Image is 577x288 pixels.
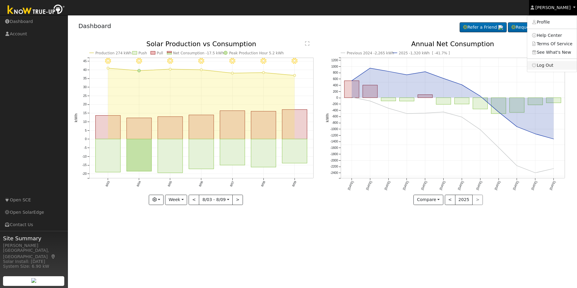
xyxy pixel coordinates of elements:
text: -1000 [330,127,338,131]
text: 800 [333,71,338,75]
rect: onclick="" [251,139,276,167]
rect: onclick="" [547,98,561,103]
rect: onclick="" [491,98,506,114]
img: Know True-Up [5,3,68,17]
rect: onclick="" [126,139,151,171]
button: 2025 [455,195,473,205]
rect: onclick="" [363,85,378,98]
text: 25 [83,94,87,98]
text: -400 [332,109,338,112]
text: -2200 [330,165,338,168]
text: 30 [83,85,87,89]
rect: onclick="" [400,98,414,101]
button: < [189,195,199,205]
circle: onclick="" [461,84,463,86]
text: 10 [83,120,87,123]
circle: onclick="" [406,74,408,76]
rect: onclick="" [344,81,359,98]
button: < [445,195,455,205]
circle: onclick="" [479,129,482,131]
circle: onclick="" [479,95,482,97]
text: [DATE] [531,181,538,190]
a: Help Center [527,31,577,40]
button: Week [165,195,187,205]
text: kWh [325,114,330,123]
text: 2025 -1,320 kWh [ -41.7% ] [399,51,450,55]
rect: onclick="" [510,98,524,113]
text: 0 [85,138,87,141]
i: 8/05 - Clear [167,58,173,64]
span: [PERSON_NAME] [535,5,571,10]
div: Solar Install: [DATE] [3,258,65,265]
text: Net Consumption -17.5 kWh [173,51,224,55]
text: -600 [332,115,338,118]
circle: onclick="" [424,71,426,73]
text: -15 [82,164,87,167]
text: [DATE] [512,181,519,190]
rect: onclick="" [158,117,182,139]
rect: onclick="" [282,110,307,139]
text: -1400 [330,140,338,143]
text: [DATE] [347,181,354,190]
circle: onclick="" [406,112,408,115]
circle: onclick="" [516,165,518,167]
text: [DATE] [457,181,464,190]
text: [DATE] [549,181,556,190]
text: 0 [336,96,338,100]
text: 8/08 [260,181,266,187]
rect: onclick="" [95,139,120,172]
text: [DATE] [402,181,409,190]
text: 45 [83,59,87,63]
circle: onclick="" [138,69,141,72]
text: Solar Production vs Consumption [146,40,256,48]
circle: onclick="" [553,168,555,170]
circle: onclick="" [497,146,500,149]
text: 40 [83,68,87,72]
text: -2000 [330,159,338,162]
rect: onclick="" [189,115,214,139]
text: 200 [333,90,338,93]
text: [DATE] [494,181,501,190]
circle: onclick="" [262,72,265,74]
circle: onclick="" [497,111,500,113]
circle: onclick="" [534,133,537,135]
rect: onclick="" [189,139,214,169]
text: -2400 [330,171,338,174]
rect: onclick="" [251,111,276,139]
text: 15 [83,111,87,115]
rect: onclick="" [381,98,396,101]
text: 35 [83,77,87,80]
text: 8/04 [136,181,141,187]
button: > [232,195,243,205]
circle: onclick="" [107,67,109,69]
img: retrieve [498,25,503,30]
text: [DATE] [365,181,372,190]
text: [DATE] [439,181,446,190]
text: -1800 [330,152,338,156]
text:  [305,41,309,46]
text: -1200 [330,134,338,137]
i: 8/07 - MostlyClear [229,58,235,64]
a: Request a Cleaning [508,22,566,33]
i: 8/04 - Clear [136,58,142,64]
rect: onclick="" [95,116,120,139]
div: [PERSON_NAME] [3,242,65,249]
text: Peak Production Hour 5.2 kWh [229,51,284,55]
a: Terms Of Service [527,40,577,48]
text: [DATE] [421,181,428,190]
text: [DATE] [384,181,391,190]
text: Pull [157,51,163,55]
text: 600 [333,77,338,81]
text: 8/07 [229,181,235,187]
text: 8/09 [292,181,297,187]
circle: onclick="" [516,126,518,128]
span: Site Summary [3,234,65,242]
text: Push [138,51,147,55]
circle: onclick="" [424,112,426,114]
div: [GEOGRAPHIC_DATA], [GEOGRAPHIC_DATA] [3,247,65,260]
circle: onclick="" [369,67,371,69]
text: -800 [332,121,338,125]
rect: onclick="" [436,98,451,104]
img: retrieve [31,278,36,283]
rect: onclick="" [220,139,245,165]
